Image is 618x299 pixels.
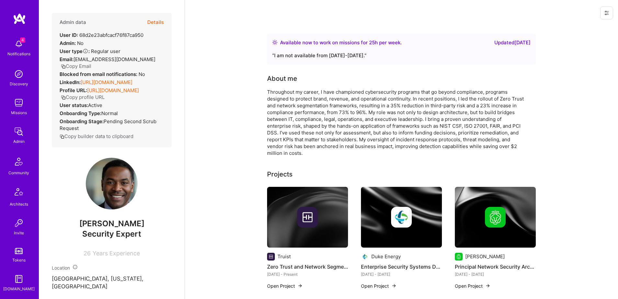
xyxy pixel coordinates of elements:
div: Projects [267,169,293,179]
strong: Onboarding Type: [60,110,101,116]
strong: Onboarding Stage: [60,118,104,124]
img: arrow-right [298,283,303,288]
span: Active [88,102,102,108]
div: About me [267,74,297,83]
img: cover [361,187,442,248]
span: 4 [20,37,25,43]
div: [DATE] - [DATE] [455,271,536,278]
i: icon Copy [61,95,66,100]
strong: Profile URL: [60,87,87,93]
img: tokens [15,248,23,254]
h4: Admin data [60,19,86,25]
button: Details [147,13,164,32]
div: Community [8,169,29,176]
div: Invite [14,230,24,236]
img: bell [12,37,25,50]
img: admin teamwork [12,125,25,138]
img: Availability [272,40,277,45]
strong: User ID: [60,32,78,38]
p: [GEOGRAPHIC_DATA], [US_STATE], [GEOGRAPHIC_DATA] [52,275,172,291]
span: Security Expert [82,229,141,239]
span: 26 [84,250,91,257]
img: Invite [12,217,25,230]
img: Company logo [391,207,412,228]
div: [PERSON_NAME] [465,253,505,260]
img: Company logo [267,253,275,261]
img: logo [13,13,26,25]
img: Company logo [361,253,369,261]
span: Years Experience [93,250,140,257]
div: Updated [DATE] [494,39,531,47]
img: discovery [12,68,25,80]
div: Location [52,264,172,271]
img: User Avatar [86,158,138,209]
div: Tokens [12,257,26,263]
div: Available now to work on missions for h per week . [280,39,402,47]
img: cover [455,187,536,248]
img: cover [267,187,348,248]
div: [DATE] - [DATE] [361,271,442,278]
div: No [60,71,145,78]
div: Duke Energy [371,253,401,260]
img: Company logo [455,253,463,261]
a: [URL][DOMAIN_NAME] [81,79,132,85]
div: “ I am not available from [DATE]-[DATE]. ” [272,52,531,59]
button: Open Project [455,283,490,289]
div: Truist [277,253,291,260]
h4: Zero Trust and Network Segmentation [267,262,348,271]
button: Open Project [267,283,303,289]
img: Company logo [297,207,318,228]
div: 68d2e23abfcacf76f87ca950 [60,32,143,38]
strong: Admin: [60,40,76,46]
span: 25 [369,39,375,46]
i: Help [83,48,88,54]
i: icon Copy [60,134,64,139]
button: Copy Email [61,63,91,69]
img: Architects [11,185,27,201]
button: Copy builder data to clipboard [60,133,133,140]
img: guide book [12,272,25,285]
div: Regular user [60,48,120,55]
button: Open Project [361,283,397,289]
span: [PERSON_NAME] [52,219,172,229]
div: No [60,40,84,47]
strong: LinkedIn: [60,79,81,85]
div: Admin [13,138,25,145]
a: [URL][DOMAIN_NAME] [87,87,139,93]
div: [DOMAIN_NAME] [3,285,35,292]
img: teamwork [12,96,25,109]
strong: Blocked from email notifications: [60,71,139,77]
img: arrow-right [485,283,490,288]
img: Company logo [485,207,506,228]
strong: User status: [60,102,88,108]
h4: Enterprise Security Systems Development [361,262,442,271]
div: [DATE] - Present [267,271,348,278]
div: Throughout my career, I have championed cybersecurity programs that go beyond compliance, program... [267,89,526,156]
div: Discovery [10,80,28,87]
div: Architects [10,201,28,208]
div: Missions [11,109,27,116]
i: icon Copy [61,64,66,69]
h4: Principal Network Security Architect and Strategist [455,262,536,271]
span: [EMAIL_ADDRESS][DOMAIN_NAME] [73,56,155,62]
img: arrow-right [391,283,397,288]
strong: Email: [60,56,73,62]
button: Copy profile URL [61,94,105,101]
strong: User type : [60,48,90,54]
img: Community [11,154,27,169]
span: normal [101,110,118,116]
div: Notifications [7,50,30,57]
span: Pending Second Scrub Request [60,118,156,131]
